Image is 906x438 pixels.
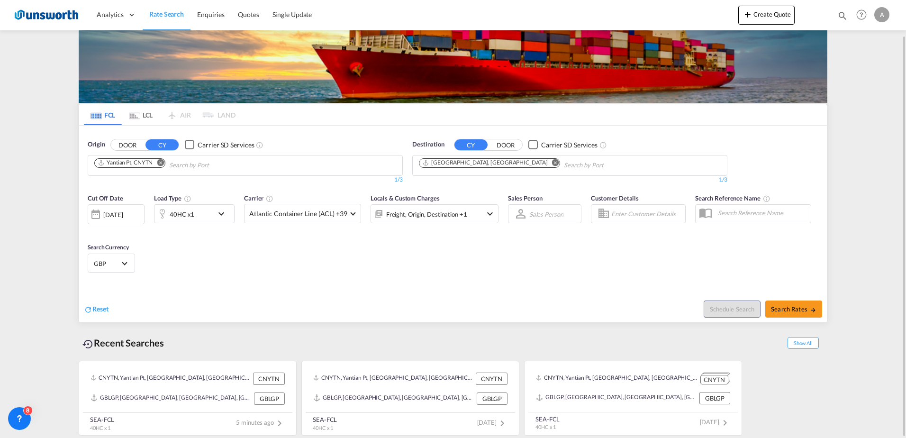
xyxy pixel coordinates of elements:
span: Atlantic Container Line (ACL) +39 [249,209,347,219]
span: GBP [94,259,120,268]
div: CNYTN [253,373,285,385]
div: Press delete to remove this chip. [422,159,549,167]
span: Carrier [244,194,273,202]
div: Recent Searches [79,332,168,354]
span: Origin [88,140,105,149]
div: Freight Origin Destination Dock Stuffing [386,208,467,221]
md-tab-item: LCL [122,104,160,125]
recent-search-card: CNYTN, Yantian Pt, [GEOGRAPHIC_DATA], [GEOGRAPHIC_DATA] & [GEOGRAPHIC_DATA], [GEOGRAPHIC_DATA] CN... [79,361,297,436]
span: Search Reference Name [695,194,770,202]
div: [DATE] [88,204,145,224]
input: Enter Customer Details [611,207,682,221]
recent-search-card: CNYTN, Yantian Pt, [GEOGRAPHIC_DATA], [GEOGRAPHIC_DATA] & [GEOGRAPHIC_DATA], [GEOGRAPHIC_DATA] CN... [524,361,742,436]
button: DOOR [489,139,522,150]
md-icon: icon-refresh [84,305,92,314]
div: [DATE] [103,210,123,219]
span: Single Update [272,10,312,18]
span: Analytics [97,10,124,19]
md-chips-wrap: Chips container. Use arrow keys to select chips. [417,155,658,173]
button: CY [145,139,179,150]
md-datepicker: Select [88,223,95,236]
div: CNYTN [476,373,507,385]
md-icon: icon-arrow-right [810,307,816,313]
span: Search Rates [771,305,816,313]
input: Chips input. [564,158,654,173]
md-icon: icon-backup-restore [82,338,94,350]
div: Help [853,7,874,24]
span: 5 minutes ago [236,419,285,426]
button: Remove [545,159,560,168]
md-icon: icon-chevron-down [216,208,232,219]
md-icon: icon-chevron-right [497,418,508,429]
md-select: Sales Person [528,207,564,221]
div: GBLGP, London Gateway Port, United Kingdom, GB & Ireland, Europe [313,392,474,405]
div: SEA-FCL [90,415,114,424]
md-checkbox: Checkbox No Ink [528,140,598,150]
md-tab-item: FCL [84,104,122,125]
div: GBLGP [254,392,285,405]
button: Remove [151,159,165,168]
span: Show All [788,337,819,349]
div: GBLGP [477,392,507,405]
div: icon-magnify [837,10,848,25]
button: Search Ratesicon-arrow-right [765,301,822,318]
span: Enquiries [197,10,225,18]
div: London Gateway Port, GBLGP [422,159,547,167]
div: CNYTN [700,375,728,385]
md-select: Select Currency: £ GBPUnited Kingdom Pound [93,256,130,270]
span: Cut Off Date [88,194,123,202]
div: 1/3 [88,176,403,184]
md-icon: Your search will be saved by the below given name [763,195,770,202]
span: 40HC x 1 [535,424,556,430]
md-icon: Unchecked: Search for CY (Container Yard) services for all selected carriers.Checked : Search for... [599,141,607,149]
input: Search Reference Name [713,206,811,220]
div: Yantian Pt, CNYTN [98,159,153,167]
div: OriginDOOR CY Checkbox No InkUnchecked: Search for CY (Container Yard) services for all selected ... [79,126,827,322]
div: Carrier SD Services [198,140,254,150]
div: SEA-FCL [535,415,560,423]
span: [DATE] [477,419,508,426]
span: Search Currency [88,244,129,251]
span: Customer Details [591,194,639,202]
md-pagination-wrapper: Use the left and right arrow keys to navigate between tabs [84,104,236,125]
div: Freight Origin Destination Dock Stuffingicon-chevron-down [371,204,498,223]
recent-search-card: CNYTN, Yantian Pt, [GEOGRAPHIC_DATA], [GEOGRAPHIC_DATA] & [GEOGRAPHIC_DATA], [GEOGRAPHIC_DATA] CN... [301,361,519,436]
div: A [874,7,889,22]
div: SEA-FCL [313,415,337,424]
md-icon: icon-chevron-down [484,208,496,219]
span: 40HC x 1 [313,425,333,431]
div: GBLGP, London Gateway Port, United Kingdom, GB & Ireland, Europe [536,392,697,404]
button: Note: By default Schedule search will only considerorigin ports, destination ports and cut off da... [704,301,761,318]
span: 40HC x 1 [90,425,110,431]
span: Quotes [238,10,259,18]
div: GBLGP [699,392,730,404]
button: icon-plus 400-fgCreate Quote [738,6,795,25]
md-icon: icon-chevron-right [274,418,285,429]
div: 1/3 [412,176,727,184]
md-checkbox: Checkbox No Ink [185,140,254,150]
span: Sales Person [508,194,543,202]
md-icon: icon-chevron-right [719,417,731,429]
div: 40HC x1icon-chevron-down [154,204,235,223]
button: CY [454,139,488,150]
div: 40HC x1 [170,208,194,221]
div: CNYTN, Yantian Pt, China, Greater China & Far East Asia, Asia Pacific [536,373,698,384]
span: Destination [412,140,444,149]
md-icon: Unchecked: Search for CY (Container Yard) services for all selected carriers.Checked : Search for... [256,141,263,149]
button: DOOR [111,139,144,150]
div: GBLGP, London Gateway Port, United Kingdom, GB & Ireland, Europe [91,392,252,405]
img: 3748d800213711f08852f18dcb6d8936.jpg [14,4,78,26]
div: Press delete to remove this chip. [98,159,154,167]
md-icon: icon-plus 400-fg [742,9,753,20]
span: Rate Search [149,10,184,18]
input: Chips input. [169,158,259,173]
div: CNYTN, Yantian Pt, China, Greater China & Far East Asia, Asia Pacific [91,373,251,385]
span: Help [853,7,870,23]
span: Locals & Custom Charges [371,194,440,202]
md-chips-wrap: Chips container. Use arrow keys to select chips. [93,155,263,173]
div: CNYTN, Yantian Pt, China, Greater China & Far East Asia, Asia Pacific [313,373,473,385]
span: [DATE] [700,418,731,426]
div: icon-refreshReset [84,304,109,315]
md-icon: icon-magnify [837,10,848,21]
